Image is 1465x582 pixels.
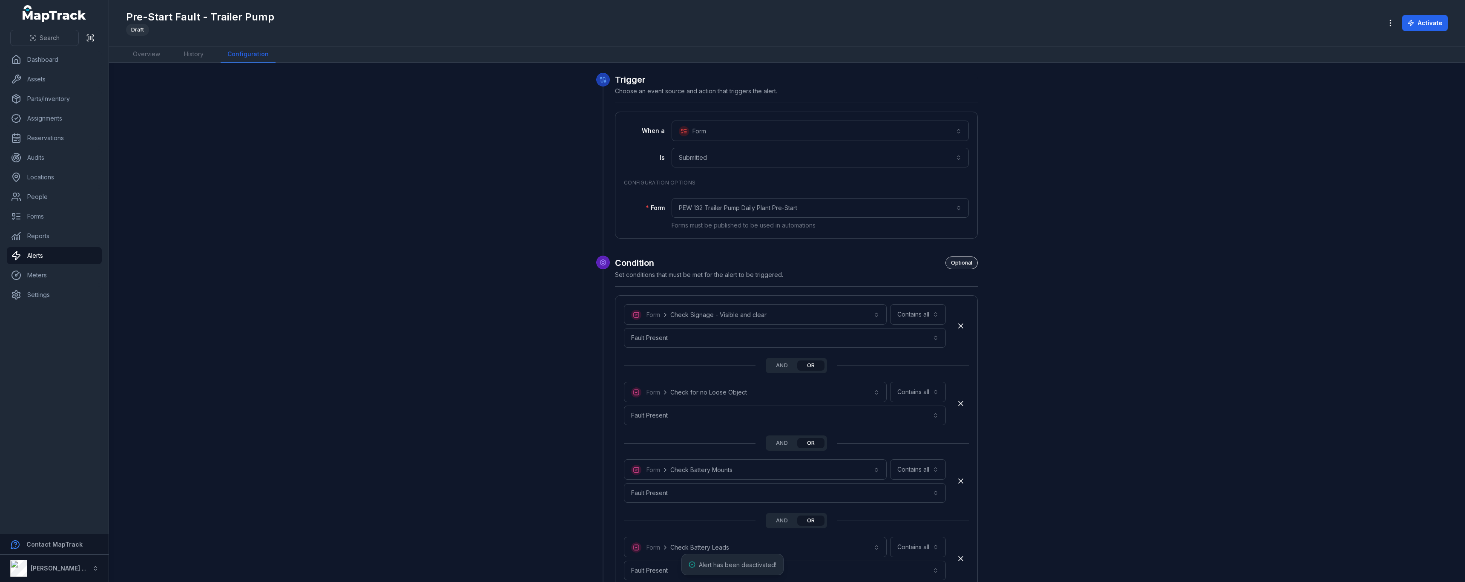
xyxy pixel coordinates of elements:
[31,565,101,572] strong: [PERSON_NAME] Group
[768,516,796,526] button: and
[7,130,102,147] a: Reservations
[672,121,969,141] button: Form
[624,127,665,135] label: When a
[615,74,978,86] h2: Trigger
[7,228,102,245] a: Reports
[7,90,102,107] a: Parts/Inventory
[797,516,824,526] button: or
[7,110,102,127] a: Assignments
[624,561,946,580] button: Fault Present
[1402,15,1448,31] button: Activate
[672,221,969,230] p: Forms must be published to be used in automations
[945,256,978,269] div: Optional
[624,174,969,191] div: Configuration Options
[126,10,274,24] h1: Pre-Start Fault - Trailer Pump
[23,5,86,22] a: MapTrack
[177,46,210,63] a: History
[624,382,887,402] button: FormCheck for no Loose Object
[7,208,102,225] a: Forms
[26,541,83,548] strong: Contact MapTrack
[126,24,149,36] div: Draft
[10,30,79,46] button: Search
[624,304,887,325] button: FormCheck Signage - Visible and clear
[624,537,887,557] button: FormCheck Battery Leads
[624,328,946,348] button: Fault Present
[615,256,978,269] h2: Condition
[890,382,946,402] button: Contains all
[890,537,946,557] button: Contains all
[7,149,102,166] a: Audits
[615,87,777,95] span: Choose an event source and action that triggers the alert.
[624,153,665,162] label: Is
[7,188,102,205] a: People
[672,148,969,167] button: Submitted
[615,271,783,278] span: Set conditions that must be met for the alert to be triggered.
[221,46,276,63] a: Configuration
[797,360,824,371] button: or
[624,459,887,480] button: FormCheck Battery Mounts
[7,71,102,88] a: Assets
[7,169,102,186] a: Locations
[672,198,969,218] button: PEW 132 Trailer Pump Daily Plant Pre-Start
[7,51,102,68] a: Dashboard
[624,204,665,212] label: Form
[768,360,796,371] button: and
[624,483,946,503] button: Fault Present
[126,46,167,63] a: Overview
[40,34,60,42] span: Search
[890,459,946,480] button: Contains all
[7,247,102,264] a: Alerts
[699,561,776,568] span: Alert has been deactivated!
[890,304,946,325] button: Contains all
[797,438,824,448] button: or
[7,286,102,303] a: Settings
[624,406,946,425] button: Fault Present
[7,267,102,284] a: Meters
[768,438,796,448] button: and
